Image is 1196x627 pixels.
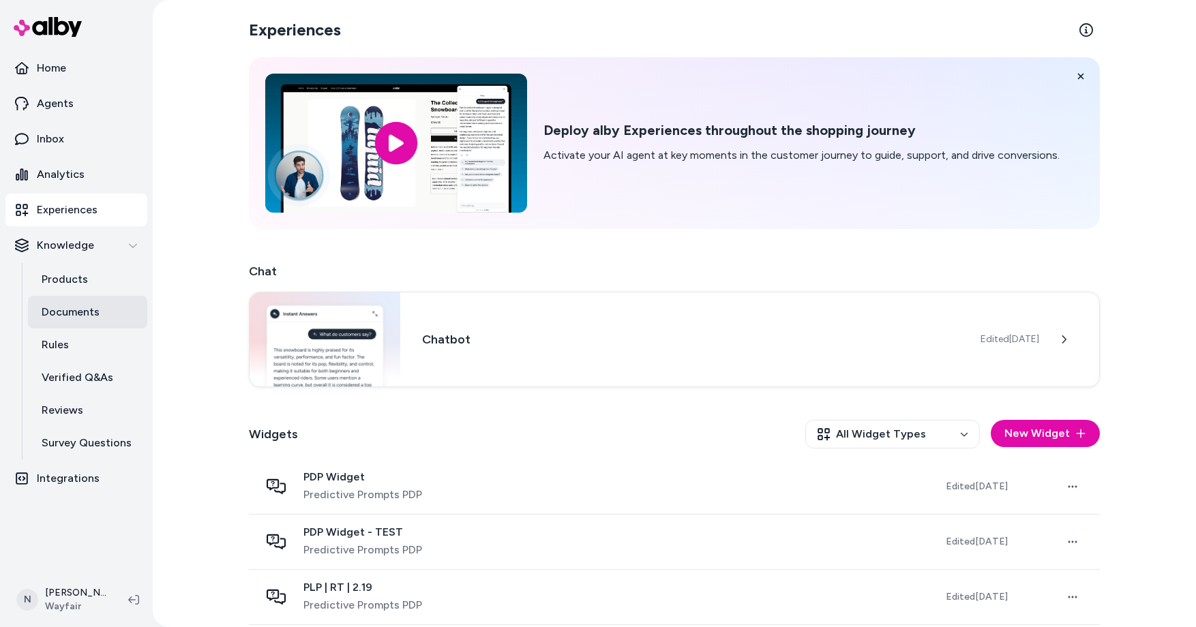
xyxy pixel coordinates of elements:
p: Verified Q&As [42,369,113,386]
span: Predictive Prompts PDP [303,487,422,503]
a: Chat widgetChatbotEdited[DATE] [249,292,1100,387]
h3: Chatbot [422,330,959,349]
span: Wayfair [45,600,106,613]
a: Analytics [5,158,147,191]
p: Activate your AI agent at key moments in the customer journey to guide, support, and drive conver... [543,147,1060,164]
a: Products [28,263,147,296]
p: Analytics [37,166,85,183]
h2: Chat [249,262,1100,281]
p: Survey Questions [42,435,132,451]
p: Knowledge [37,237,94,254]
p: Experiences [37,202,98,218]
a: Integrations [5,462,147,495]
span: Edited [DATE] [946,591,1008,602]
h2: Widgets [249,425,298,444]
a: Verified Q&As [28,361,147,394]
p: Integrations [37,470,100,487]
span: N [16,589,38,611]
a: Documents [28,296,147,328]
span: Edited [DATE] [981,333,1039,346]
p: Home [37,60,66,76]
button: New Widget [991,420,1100,447]
h2: Deploy alby Experiences throughout the shopping journey [543,122,1060,139]
span: Predictive Prompts PDP [303,542,422,558]
p: Products [42,271,88,288]
a: Home [5,52,147,85]
a: Rules [28,328,147,361]
a: Survey Questions [28,427,147,459]
a: Reviews [28,394,147,427]
img: Chat widget [250,292,400,386]
p: Rules [42,337,69,353]
p: [PERSON_NAME] [45,586,106,600]
img: alby Logo [14,17,82,37]
span: PDP Widget - TEST [303,525,422,539]
span: Predictive Prompts PDP [303,597,422,613]
p: Agents [37,95,74,112]
button: All Widget Types [805,420,980,448]
a: Inbox [5,123,147,155]
span: PLP | RT | 2.19 [303,581,422,594]
p: Documents [42,304,100,320]
p: Reviews [42,402,83,418]
button: Knowledge [5,229,147,262]
h2: Experiences [249,19,341,41]
p: Inbox [37,131,64,147]
span: Edited [DATE] [946,536,1008,547]
a: Experiences [5,194,147,226]
button: N[PERSON_NAME]Wayfair [8,578,117,622]
span: PDP Widget [303,470,422,484]
span: Edited [DATE] [946,480,1008,492]
a: Agents [5,87,147,120]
